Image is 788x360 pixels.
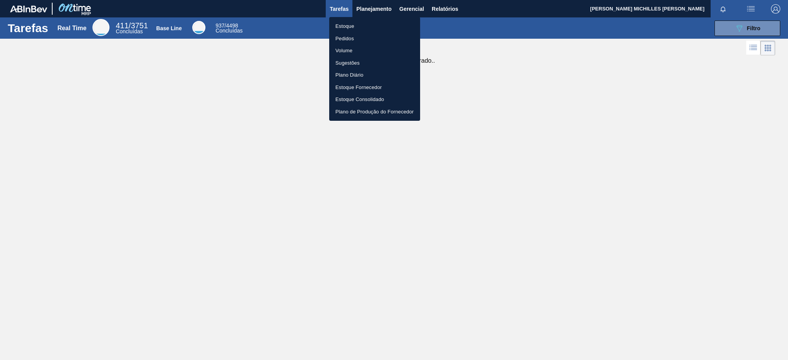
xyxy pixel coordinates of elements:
a: Plano Diário [329,69,420,81]
a: Plano de Produção do Fornecedor [329,106,420,118]
a: Sugestões [329,57,420,69]
a: Volume [329,45,420,57]
a: Pedidos [329,33,420,45]
a: Estoque Consolidado [329,93,420,106]
a: Estoque [329,20,420,33]
a: Estoque Fornecedor [329,81,420,94]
